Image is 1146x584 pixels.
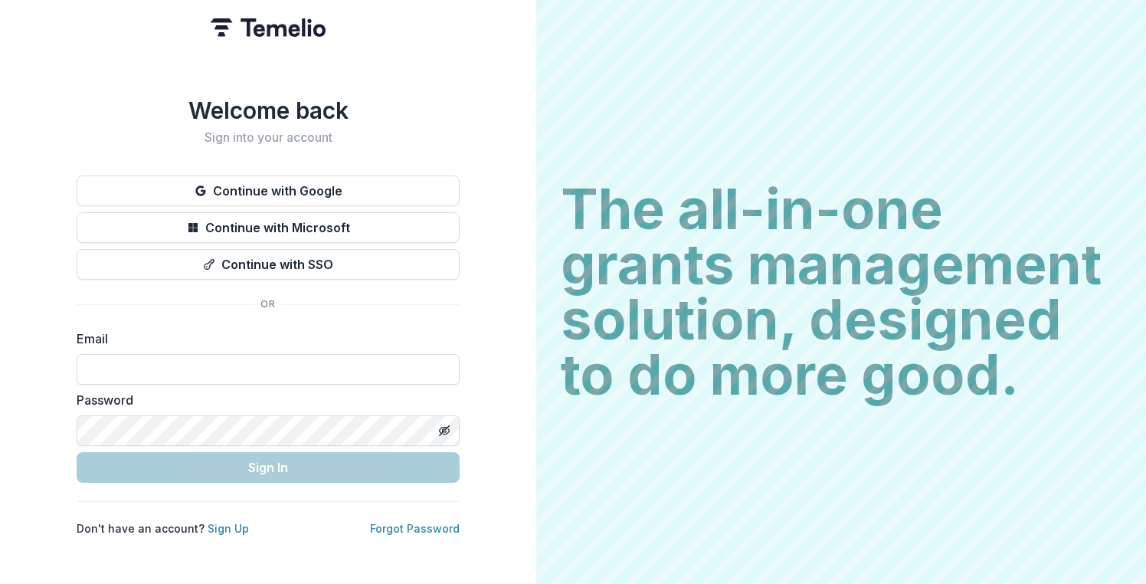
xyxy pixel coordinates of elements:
[208,522,249,535] a: Sign Up
[432,418,457,443] button: Toggle password visibility
[370,522,460,535] a: Forgot Password
[77,176,460,206] button: Continue with Google
[77,97,460,124] h1: Welcome back
[211,18,326,37] img: Temelio
[77,249,460,280] button: Continue with SSO
[77,391,450,409] label: Password
[77,452,460,483] button: Sign In
[77,212,460,243] button: Continue with Microsoft
[77,330,450,348] label: Email
[77,130,460,145] h2: Sign into your account
[77,520,249,536] p: Don't have an account?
